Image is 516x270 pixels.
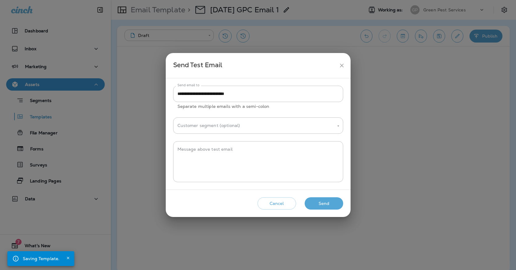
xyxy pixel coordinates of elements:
button: Open [335,123,341,129]
button: Close [64,254,72,262]
button: Send [305,197,343,210]
p: Separate multiple emails with a semi-colon [177,103,339,110]
label: Send email to [177,83,199,88]
div: Saving Template. [23,253,59,264]
div: Send Test Email [173,60,336,71]
button: close [336,60,347,71]
button: Cancel [258,197,296,210]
